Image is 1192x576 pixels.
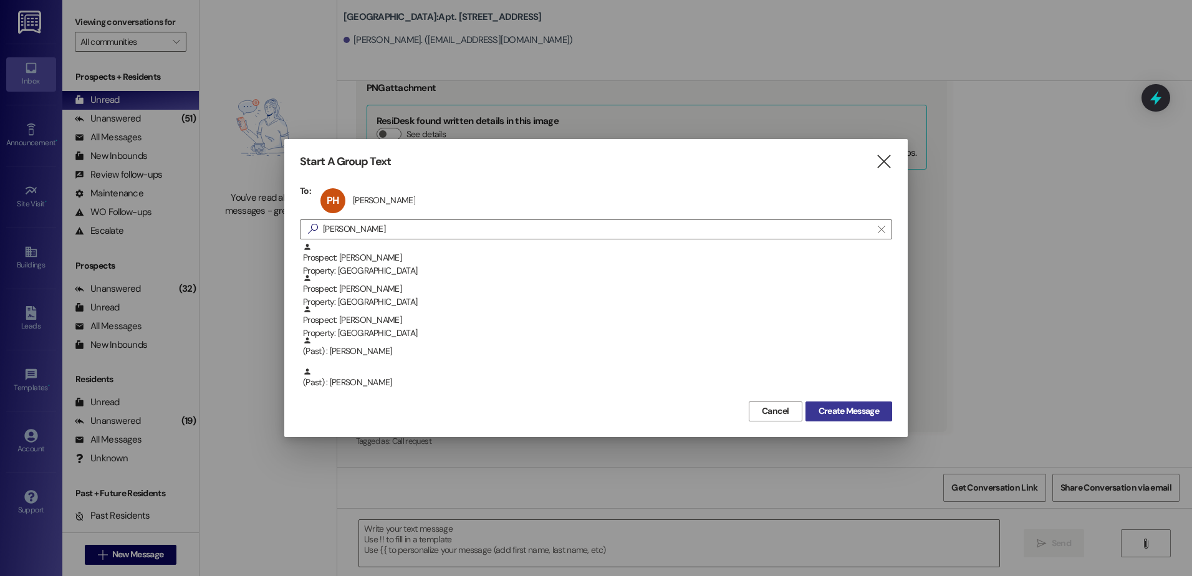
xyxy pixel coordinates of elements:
[303,336,892,358] div: (Past) : [PERSON_NAME]
[303,367,892,389] div: (Past) : [PERSON_NAME]
[805,401,892,421] button: Create Message
[300,242,892,274] div: Prospect: [PERSON_NAME]Property: [GEOGRAPHIC_DATA]
[872,220,892,239] button: Clear text
[303,242,892,278] div: Prospect: [PERSON_NAME]
[819,405,879,418] span: Create Message
[303,327,892,340] div: Property: [GEOGRAPHIC_DATA]
[300,305,892,336] div: Prospect: [PERSON_NAME]Property: [GEOGRAPHIC_DATA]
[303,305,892,340] div: Prospect: [PERSON_NAME]
[303,223,323,236] i: 
[762,405,789,418] span: Cancel
[300,336,892,367] div: (Past) : [PERSON_NAME]
[300,274,892,305] div: Prospect: [PERSON_NAME]Property: [GEOGRAPHIC_DATA]
[327,194,339,207] span: PH
[875,155,892,168] i: 
[878,224,885,234] i: 
[300,155,391,169] h3: Start A Group Text
[303,264,892,277] div: Property: [GEOGRAPHIC_DATA]
[303,274,892,309] div: Prospect: [PERSON_NAME]
[353,194,415,206] div: [PERSON_NAME]
[303,295,892,309] div: Property: [GEOGRAPHIC_DATA]
[323,221,872,238] input: Search for any contact or apartment
[300,185,311,196] h3: To:
[300,367,892,398] div: (Past) : [PERSON_NAME]
[749,401,802,421] button: Cancel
